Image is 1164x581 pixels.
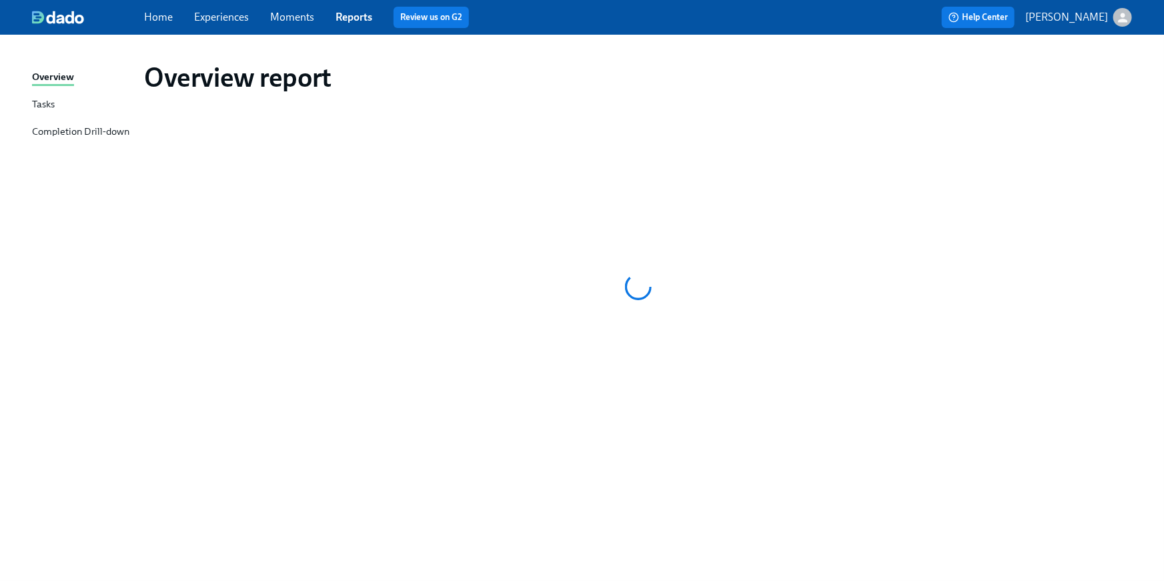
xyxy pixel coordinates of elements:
[336,11,372,23] a: Reports
[32,69,74,86] div: Overview
[1025,10,1108,25] p: [PERSON_NAME]
[394,7,469,28] button: Review us on G2
[32,97,133,113] a: Tasks
[32,97,55,113] div: Tasks
[949,11,1008,24] span: Help Center
[32,124,133,141] a: Completion Drill-down
[270,11,314,23] a: Moments
[32,11,144,24] a: dado
[32,11,84,24] img: dado
[942,7,1015,28] button: Help Center
[194,11,249,23] a: Experiences
[1025,8,1132,27] button: [PERSON_NAME]
[144,61,332,93] h1: Overview report
[32,124,129,141] div: Completion Drill-down
[400,11,462,24] a: Review us on G2
[32,69,133,86] a: Overview
[144,11,173,23] a: Home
